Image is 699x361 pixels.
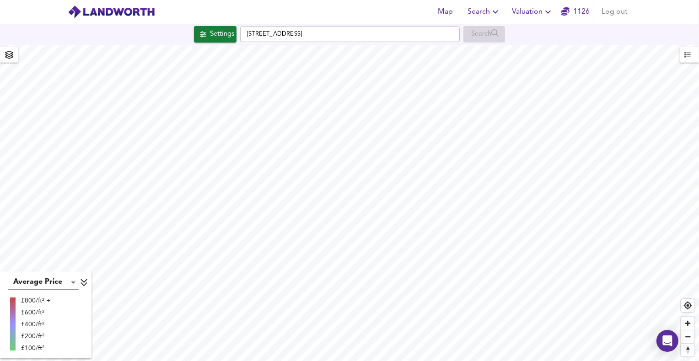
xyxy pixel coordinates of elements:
div: Settings [210,28,234,40]
div: £400/ft² [21,320,50,329]
div: Enable a Source before running a Search [463,26,505,42]
button: Zoom in [681,317,694,330]
span: Search [468,5,501,18]
button: Valuation [508,3,557,21]
button: Reset bearing to north [681,343,694,356]
button: Log out [598,3,631,21]
span: Log out [602,5,628,18]
div: Click to configure Search Settings [194,26,237,42]
div: £100/ft² [21,344,50,353]
button: Zoom out [681,330,694,343]
button: Find my location [681,299,694,312]
span: Map [435,5,457,18]
button: 1126 [561,3,590,21]
button: Search [464,3,505,21]
div: Open Intercom Messenger [656,330,678,352]
div: Average Price [8,275,79,290]
span: Reset bearing to north [681,344,694,356]
div: £800/ft² + [21,296,50,305]
img: logo [68,5,155,19]
span: Valuation [512,5,554,18]
span: Zoom out [681,330,694,343]
a: 1126 [561,5,590,18]
button: Map [431,3,460,21]
div: £200/ft² [21,332,50,341]
input: Enter a location... [240,27,460,42]
div: £600/ft² [21,308,50,317]
button: Settings [194,26,237,42]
